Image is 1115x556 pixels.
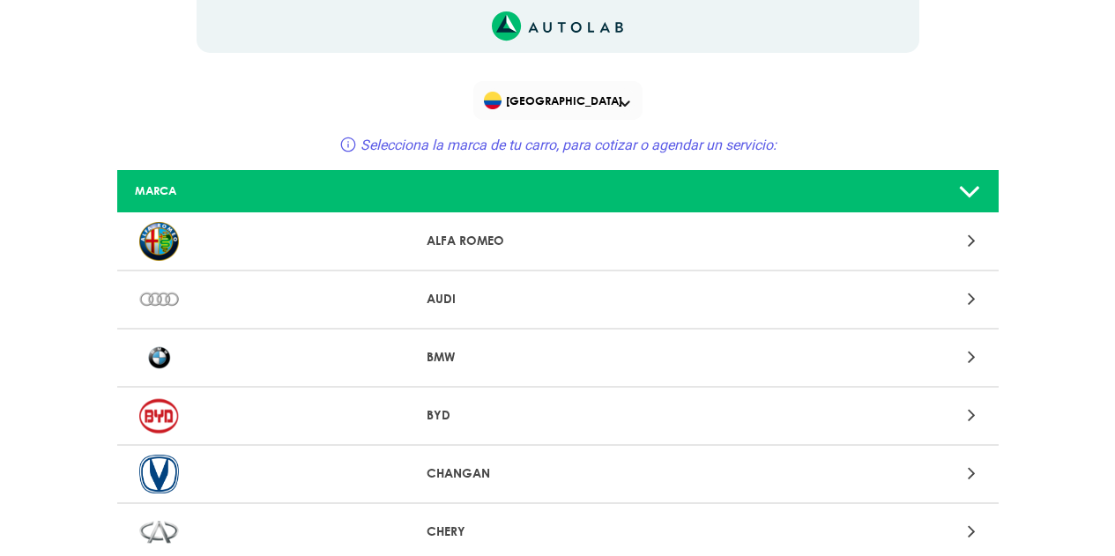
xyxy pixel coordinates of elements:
p: ALFA ROMEO [427,232,688,250]
span: Selecciona la marca de tu carro, para cotizar o agendar un servicio: [361,137,777,153]
p: AUDI [427,290,688,308]
p: CHERY [427,523,688,541]
p: BYD [427,406,688,425]
a: MARCA [117,170,999,213]
div: MARCA [122,182,413,199]
div: Flag of COLOMBIA[GEOGRAPHIC_DATA] [473,81,643,120]
p: BMW [427,348,688,367]
a: Link al sitio de autolab [492,17,623,33]
img: CHERY [139,513,179,552]
img: BMW [139,338,179,377]
img: CHANGAN [139,455,179,493]
img: Flag of COLOMBIA [484,92,502,109]
span: [GEOGRAPHIC_DATA] [484,88,635,113]
p: CHANGAN [427,464,688,483]
img: BYD [139,397,179,435]
img: ALFA ROMEO [139,222,179,261]
img: AUDI [139,280,179,319]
